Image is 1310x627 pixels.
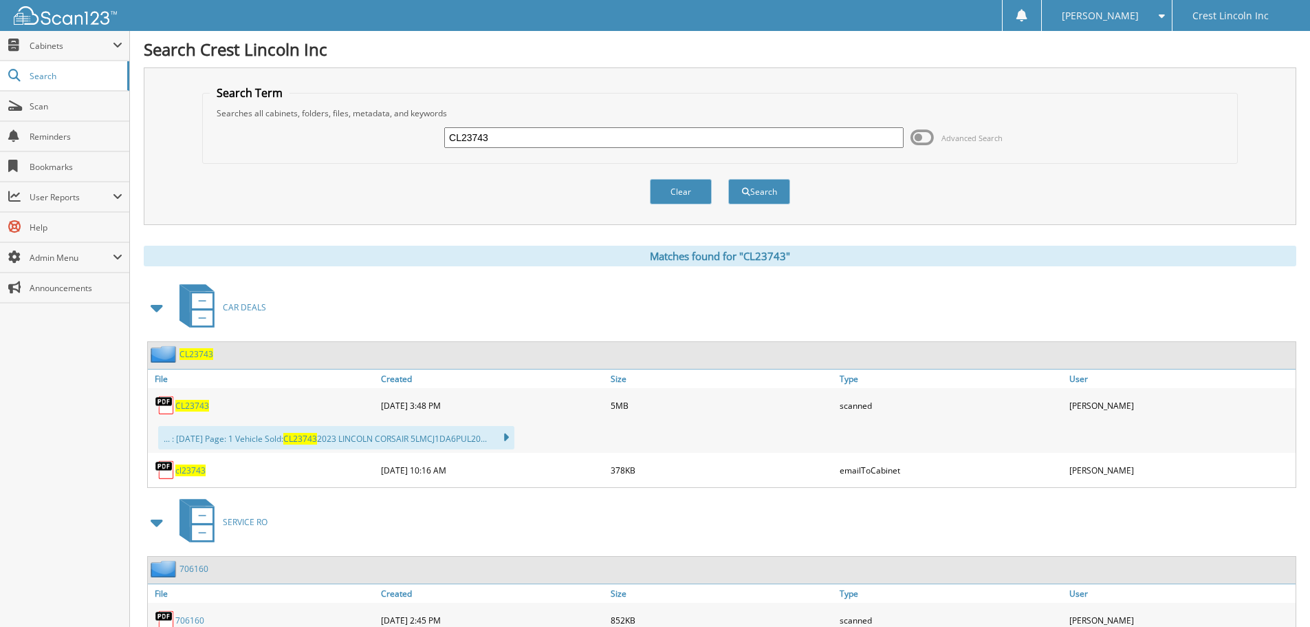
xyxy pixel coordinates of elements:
[179,348,213,360] a: CL23743
[836,456,1066,484] div: emailToCabinet
[14,6,117,25] img: scan123-logo-white.svg
[607,584,837,603] a: Size
[30,161,122,173] span: Bookmarks
[151,560,179,577] img: folder2.png
[1066,584,1296,603] a: User
[941,133,1003,143] span: Advanced Search
[836,370,1066,388] a: Type
[171,280,266,334] a: CAR DEALS
[155,460,175,480] img: PDF.png
[148,370,378,388] a: File
[175,615,204,626] a: 706160
[650,179,712,204] button: Clear
[378,370,607,388] a: Created
[210,85,290,100] legend: Search Term
[607,370,837,388] a: Size
[607,392,837,419] div: 5MB
[148,584,378,603] a: File
[175,400,209,412] a: CL23743
[30,252,113,264] span: Admin Menu
[728,179,790,204] button: Search
[30,40,113,52] span: Cabinets
[1066,392,1296,419] div: [PERSON_NAME]
[30,282,122,294] span: Announcements
[1062,12,1139,20] span: [PERSON_NAME]
[210,107,1230,119] div: Searches all cabinets, folders, files, metadata, and keywords
[836,584,1066,603] a: Type
[283,433,317,445] span: CL23743
[171,495,268,549] a: SERVICE RO
[378,456,607,484] div: [DATE] 10:16 AM
[30,222,122,233] span: Help
[175,465,206,476] a: cl23743
[30,131,122,142] span: Reminders
[144,38,1296,61] h1: Search Crest Lincoln Inc
[607,456,837,484] div: 378KB
[144,246,1296,266] div: Matches found for "CL23743"
[179,563,208,575] a: 706160
[378,392,607,419] div: [DATE] 3:48 PM
[155,395,175,416] img: PDF.png
[223,516,268,528] span: SERVICE RO
[1066,456,1296,484] div: [PERSON_NAME]
[30,100,122,112] span: Scan
[223,301,266,313] span: CAR DEALS
[1192,12,1269,20] span: Crest Lincoln Inc
[1066,370,1296,388] a: User
[158,426,514,449] div: ... : [DATE] Page: 1 Vehicle Sold: 2023 LINCOLN CORSAIR 5LMCJ1DA6PUL20...
[1241,561,1310,627] iframe: Chat Widget
[30,191,113,203] span: User Reports
[151,346,179,363] img: folder2.png
[30,70,120,82] span: Search
[378,584,607,603] a: Created
[836,392,1066,419] div: scanned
